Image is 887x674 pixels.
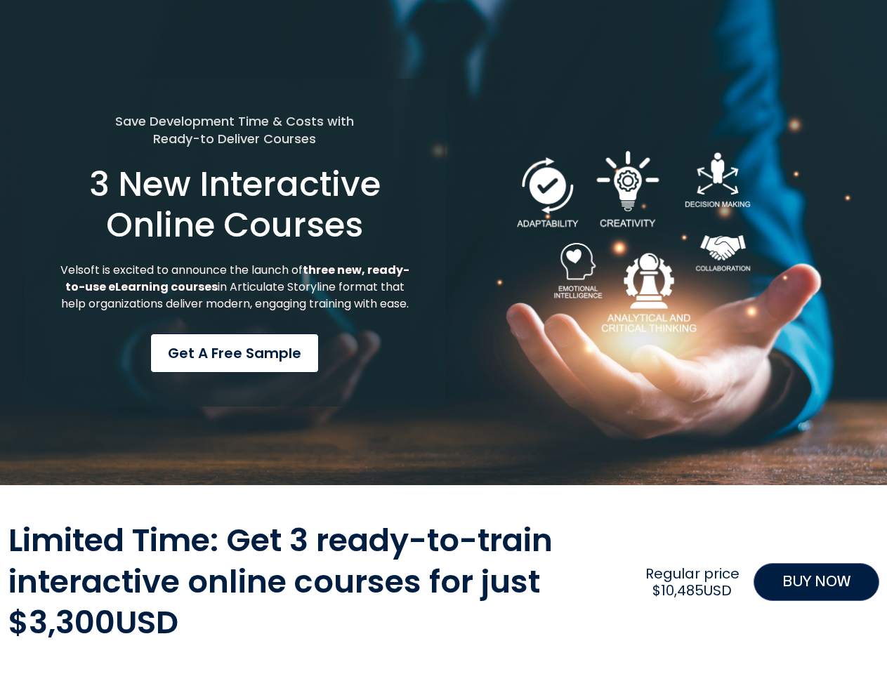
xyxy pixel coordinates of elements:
span: BUY NOW [782,571,850,593]
h1: 3 New Interactive Online Courses [58,164,412,245]
a: BUY NOW [754,563,879,601]
span: Get a Free Sample [168,343,301,364]
h2: Limited Time: Get 3 ready-to-train interactive online courses for just $3,300USD [8,520,632,644]
strong: three new, ready-to-use eLearning courses [65,262,409,295]
a: Get a Free Sample [150,333,319,373]
p: Velsoft is excited to announce the launch of in Articulate Storyline format that help organizatio... [58,262,412,312]
h2: Regular price $10,485USD [638,565,746,599]
h5: Save Development Time & Costs with Ready-to Deliver Courses [58,112,412,147]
